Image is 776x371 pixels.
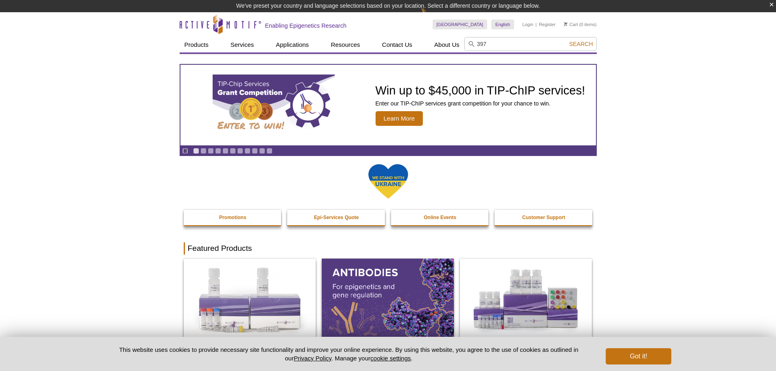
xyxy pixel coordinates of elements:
a: About Us [429,37,464,53]
a: [GEOGRAPHIC_DATA] [433,20,488,29]
a: Go to slide 1 [193,148,199,154]
img: Your Cart [564,22,567,26]
a: Promotions [184,210,282,225]
li: (0 items) [564,20,597,29]
a: Contact Us [377,37,417,53]
a: Products [180,37,213,53]
img: We Stand With Ukraine [368,163,409,200]
a: TIP-ChIP Services Grant Competition Win up to $45,000 in TIP-ChIP services! Enter our TIP-ChIP se... [180,65,596,145]
a: Go to slide 4 [215,148,221,154]
a: Resources [326,37,365,53]
a: Go to slide 5 [222,148,229,154]
a: Go to slide 7 [237,148,243,154]
a: Register [539,22,556,27]
li: | [536,20,537,29]
a: Go to slide 8 [244,148,251,154]
img: TIP-ChIP Services Grant Competition [213,75,335,136]
img: DNA Library Prep Kit for Illumina [184,259,316,338]
strong: Online Events [424,215,456,220]
a: Go to slide 9 [252,148,258,154]
strong: Epi-Services Quote [314,215,359,220]
a: Go to slide 2 [200,148,207,154]
span: Search [569,41,593,47]
span: Learn More [376,111,423,126]
button: cookie settings [370,355,411,362]
p: This website uses cookies to provide necessary site functionality and improve your online experie... [105,345,593,362]
a: Epi-Services Quote [287,210,386,225]
button: Search [567,40,595,48]
a: Go to slide 11 [266,148,273,154]
button: Got it! [606,348,671,364]
a: Go to slide 3 [208,148,214,154]
img: Change Here [421,6,442,25]
a: Customer Support [495,210,593,225]
a: Toggle autoplay [182,148,188,154]
a: English [491,20,514,29]
a: Online Events [391,210,490,225]
a: Login [522,22,533,27]
img: CUT&Tag-IT® Express Assay Kit [460,259,592,338]
img: All Antibodies [322,259,454,338]
a: Go to slide 10 [259,148,265,154]
article: TIP-ChIP Services Grant Competition [180,65,596,145]
h2: Enabling Epigenetics Research [265,22,347,29]
a: Applications [271,37,314,53]
p: Enter our TIP-ChIP services grant competition for your chance to win. [376,100,585,107]
strong: Promotions [219,215,246,220]
a: Services [226,37,259,53]
input: Keyword, Cat. No. [464,37,597,51]
a: Cart [564,22,578,27]
h2: Win up to $45,000 in TIP-ChIP services! [376,84,585,97]
strong: Customer Support [522,215,565,220]
h2: Featured Products [184,242,593,255]
a: Privacy Policy [294,355,331,362]
a: Go to slide 6 [230,148,236,154]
